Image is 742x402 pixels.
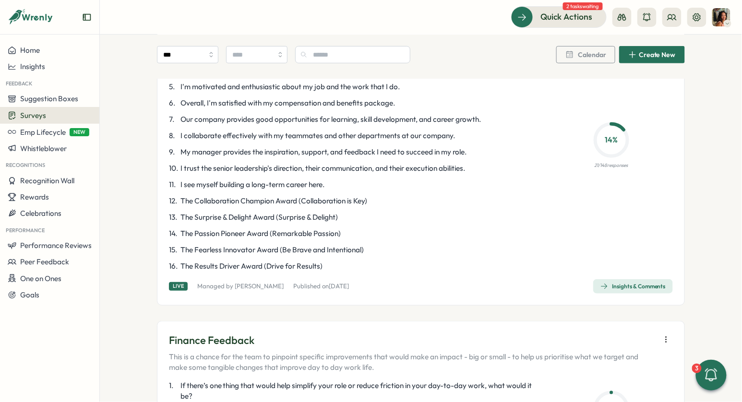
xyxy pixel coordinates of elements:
span: NEW [70,128,89,136]
span: Calendar [578,51,606,58]
span: [DATE] [329,282,349,290]
span: Goals [20,290,39,299]
span: Celebrations [20,209,61,218]
span: 16 . [169,261,179,272]
span: Home [20,46,40,55]
button: Insights & Comments [593,279,673,294]
img: Viveca Riley [712,8,730,26]
span: 13 . [169,212,179,223]
p: This is a chance for the team to pinpoint specific improvements that would make an impact - big o... [169,352,656,373]
p: Published on [293,282,349,291]
span: Overall, I'm satisfied with my compensation and benefits package. [180,98,395,108]
span: If there’s one thing that would help simplify your role or reduce friction in your day-to-day wor... [180,380,539,402]
span: One on Ones [20,274,61,283]
div: Live [169,282,188,290]
span: I'm motivated and enthusiastic about my job and the work that I do. [180,82,400,92]
span: Peer Feedback [20,257,69,266]
span: 10 . [169,163,179,174]
span: I trust the senior leadership's direction, their communication, and their execution abilities. [180,163,465,174]
span: Insights [20,62,45,71]
button: Quick Actions [511,6,607,27]
span: Our company provides good opportunities for learning, skill development, and career growth. [180,114,481,125]
span: Rewards [20,192,49,201]
span: 14 . [169,228,179,239]
span: Surveys [20,111,46,120]
span: 5 . [169,82,179,92]
div: Insights & Comments [600,283,666,290]
span: I see myself building a long-term career here. [180,179,324,190]
span: 15 . [169,245,179,255]
span: Whistleblower [20,144,67,153]
span: My manager provides the inspiration, support, and feedback I need to succeed in my role. [180,147,467,157]
p: 21 / 148 responses [595,162,628,169]
span: 6 . [169,98,179,108]
span: Create New [639,51,676,58]
button: Expand sidebar [82,12,92,22]
span: Suggestion Boxes [20,94,78,103]
button: Calendar [556,46,615,63]
span: I collaborate effectively with my teammates and other departments at our company. [180,130,455,141]
span: Recognition Wall [20,176,74,185]
span: 8 . [169,130,179,141]
p: Finance Feedback [169,333,656,348]
span: 12 . [169,196,179,206]
span: 1 . [169,380,179,402]
p: Managed by [197,282,284,291]
button: Create New [619,46,685,63]
span: 11 . [169,179,179,190]
a: [PERSON_NAME] [235,282,284,290]
div: 3 [692,364,702,373]
span: The Surprise & Delight Award (Surprise & Delight) [180,212,338,223]
span: The Results Driver Award (Drive for Results) [180,261,323,272]
span: 7 . [169,114,179,125]
span: The Collaboration Champion Award (Collaboration is Key) [180,196,367,206]
span: The Fearless Innovator Award (Be Brave and Intentional) [180,245,364,255]
span: Performance Reviews [20,241,92,250]
span: Quick Actions [540,11,593,23]
span: 2 tasks waiting [563,2,603,10]
p: 14 % [597,134,626,146]
span: Emp Lifecycle [20,128,66,137]
span: 9 . [169,147,179,157]
button: 3 [696,360,727,390]
span: The Passion Pioneer Award (Remarkable Passion) [180,228,341,239]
